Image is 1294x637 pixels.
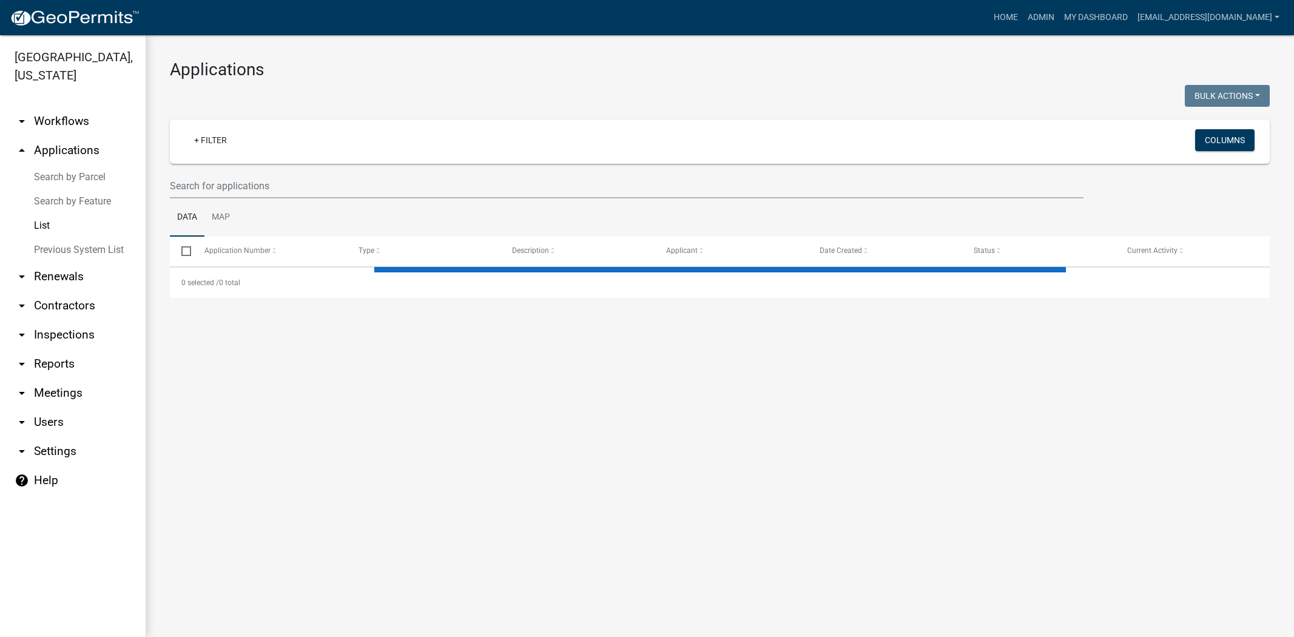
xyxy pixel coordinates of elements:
[820,246,863,255] span: Date Created
[989,6,1023,29] a: Home
[15,143,29,158] i: arrow_drop_up
[15,114,29,129] i: arrow_drop_down
[193,237,347,266] datatable-header-cell: Application Number
[15,473,29,488] i: help
[15,298,29,313] i: arrow_drop_down
[500,237,655,266] datatable-header-cell: Description
[204,198,237,237] a: Map
[184,129,237,151] a: + Filter
[1023,6,1059,29] a: Admin
[15,444,29,459] i: arrow_drop_down
[1195,129,1255,151] button: Columns
[170,174,1083,198] input: Search for applications
[359,246,374,255] span: Type
[347,237,501,266] datatable-header-cell: Type
[962,237,1116,266] datatable-header-cell: Status
[170,59,1270,80] h3: Applications
[170,198,204,237] a: Data
[15,357,29,371] i: arrow_drop_down
[1133,6,1284,29] a: [EMAIL_ADDRESS][DOMAIN_NAME]
[655,237,809,266] datatable-header-cell: Applicant
[666,246,698,255] span: Applicant
[1185,85,1270,107] button: Bulk Actions
[1116,237,1270,266] datatable-header-cell: Current Activity
[15,386,29,400] i: arrow_drop_down
[808,237,962,266] datatable-header-cell: Date Created
[1059,6,1133,29] a: My Dashboard
[181,278,219,287] span: 0 selected /
[205,246,271,255] span: Application Number
[170,268,1270,298] div: 0 total
[170,237,193,266] datatable-header-cell: Select
[1128,246,1178,255] span: Current Activity
[15,269,29,284] i: arrow_drop_down
[974,246,995,255] span: Status
[513,246,550,255] span: Description
[15,328,29,342] i: arrow_drop_down
[15,415,29,430] i: arrow_drop_down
